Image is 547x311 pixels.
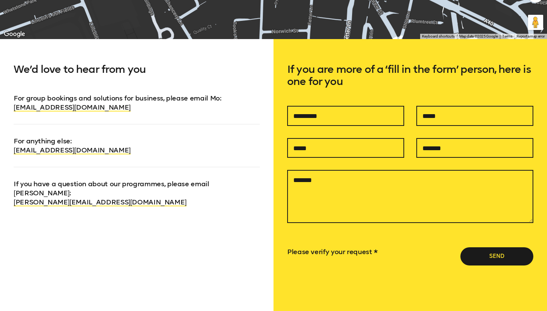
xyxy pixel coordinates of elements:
[2,29,27,39] a: Open this area in Google Maps (opens a new window)
[14,103,131,112] a: [EMAIL_ADDRESS][DOMAIN_NAME]
[517,34,545,38] a: Report a map error
[287,248,378,256] label: Please verify your request *
[422,34,455,39] button: Keyboard shortcuts
[459,34,498,38] span: Map data ©2025 Google
[287,63,533,106] h5: If you are more of a ‘fill in the form’ person, here is one for you
[14,94,260,112] p: For group bookings and solutions for business, please email Mo :
[14,63,260,94] h5: We’d love to hear from you
[14,167,260,207] p: If you have a question about our programmes, please email [PERSON_NAME] :
[14,124,260,155] p: For anything else :
[460,247,533,265] button: Send
[14,146,131,154] a: [EMAIL_ADDRESS][DOMAIN_NAME]
[502,34,512,38] a: Terms (opens in new tab)
[473,253,521,260] span: Send
[2,29,27,39] img: Google
[528,15,543,30] button: Drag Pegman onto the map to open Street View
[14,198,187,206] a: [PERSON_NAME][EMAIL_ADDRESS][DOMAIN_NAME]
